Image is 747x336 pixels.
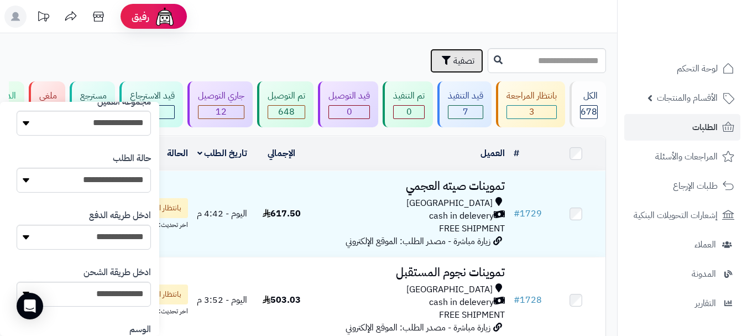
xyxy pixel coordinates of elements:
span: # [514,207,520,220]
span: 648 [278,105,295,118]
span: 0 [347,105,352,118]
a: تم التنفيذ 0 [380,81,435,127]
a: تحديثات المنصة [29,6,57,30]
a: العميل [480,147,505,160]
div: بانتظار المراجعة [506,90,557,102]
a: تاريخ الطلب [197,147,248,160]
a: طلبات الإرجاع [624,173,740,199]
a: قيد الاسترجاع 0 [117,81,185,127]
span: cash in delevery [429,296,494,309]
a: لوحة التحكم [624,55,740,82]
div: 648 [268,106,305,118]
a: # [514,147,519,160]
a: ملغي 2 [27,81,67,127]
span: طلبات الإرجاع [673,178,718,194]
span: الأقسام والمنتجات [657,90,718,106]
label: الوسم [129,323,151,336]
div: قيد الاسترجاع [130,90,175,102]
a: جاري التوصيل 12 [185,81,255,127]
img: ai-face.png [154,6,176,28]
a: #1729 [514,207,542,220]
a: بانتظار المراجعة 3 [494,81,567,127]
button: تصفية [430,49,483,73]
label: ادخل طريقه الدفع [89,209,151,222]
a: قيد التوصيل 0 [316,81,380,127]
span: 617.50 [263,207,301,220]
span: التقارير [695,296,716,311]
span: الطلبات [692,120,718,135]
h3: تموينات صيته العجمي [316,180,505,193]
div: ملغي [39,90,57,102]
div: 0 [329,106,369,118]
div: Open Intercom Messenger [17,293,43,319]
span: [GEOGRAPHIC_DATA] [406,197,493,210]
span: اليوم - 4:42 م [197,207,247,220]
div: الكل [580,90,598,102]
div: قيد التنفيذ [448,90,483,102]
span: زيارة مباشرة - مصدر الطلب: الموقع الإلكتروني [346,321,490,334]
a: تم التوصيل 648 [255,81,316,127]
div: 12 [198,106,244,118]
span: المراجعات والأسئلة [655,149,718,164]
span: اليوم - 3:52 م [197,293,247,307]
span: رفيق [132,10,149,23]
div: مسترجع [80,90,107,102]
span: إشعارات التحويلات البنكية [634,208,718,223]
a: #1728 [514,293,542,307]
span: 678 [581,105,597,118]
span: 12 [216,105,227,118]
span: المدونة [692,266,716,282]
div: جاري التوصيل [198,90,244,102]
span: 7 [463,105,468,118]
a: الطلبات [624,114,740,141]
span: FREE SHIPMENT [439,308,505,322]
h3: تموينات نجوم المستقبل [316,266,505,279]
div: 3 [507,106,556,118]
span: العملاء [694,237,716,252]
span: 503.03 [263,293,301,307]
span: [GEOGRAPHIC_DATA] [406,283,493,296]
span: 0 [406,105,412,118]
div: تم التنفيذ [393,90,425,102]
label: مجموعة العميل [97,96,151,108]
a: الكل678 [567,81,608,127]
a: إشعارات التحويلات البنكية [624,202,740,229]
div: قيد التوصيل [328,90,370,102]
a: المدونة [624,261,740,287]
a: المراجعات والأسئلة [624,143,740,170]
div: 7 [448,106,483,118]
span: تصفية [453,54,474,68]
span: cash in delevery [429,210,494,223]
label: ادخل طريقة الشحن [83,266,151,279]
a: قيد التنفيذ 7 [435,81,494,127]
a: التقارير [624,290,740,317]
a: العملاء [624,231,740,258]
a: الحالة [167,147,188,160]
a: الإجمالي [268,147,295,160]
label: حالة الطلب [113,152,151,165]
span: لوحة التحكم [677,61,718,76]
span: # [514,293,520,307]
img: logo-2.png [672,26,736,49]
a: مسترجع 6 [67,81,117,127]
span: زيارة مباشرة - مصدر الطلب: الموقع الإلكتروني [346,235,490,248]
div: 0 [394,106,424,118]
span: 3 [529,105,535,118]
div: تم التوصيل [268,90,305,102]
span: FREE SHIPMENT [439,222,505,235]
